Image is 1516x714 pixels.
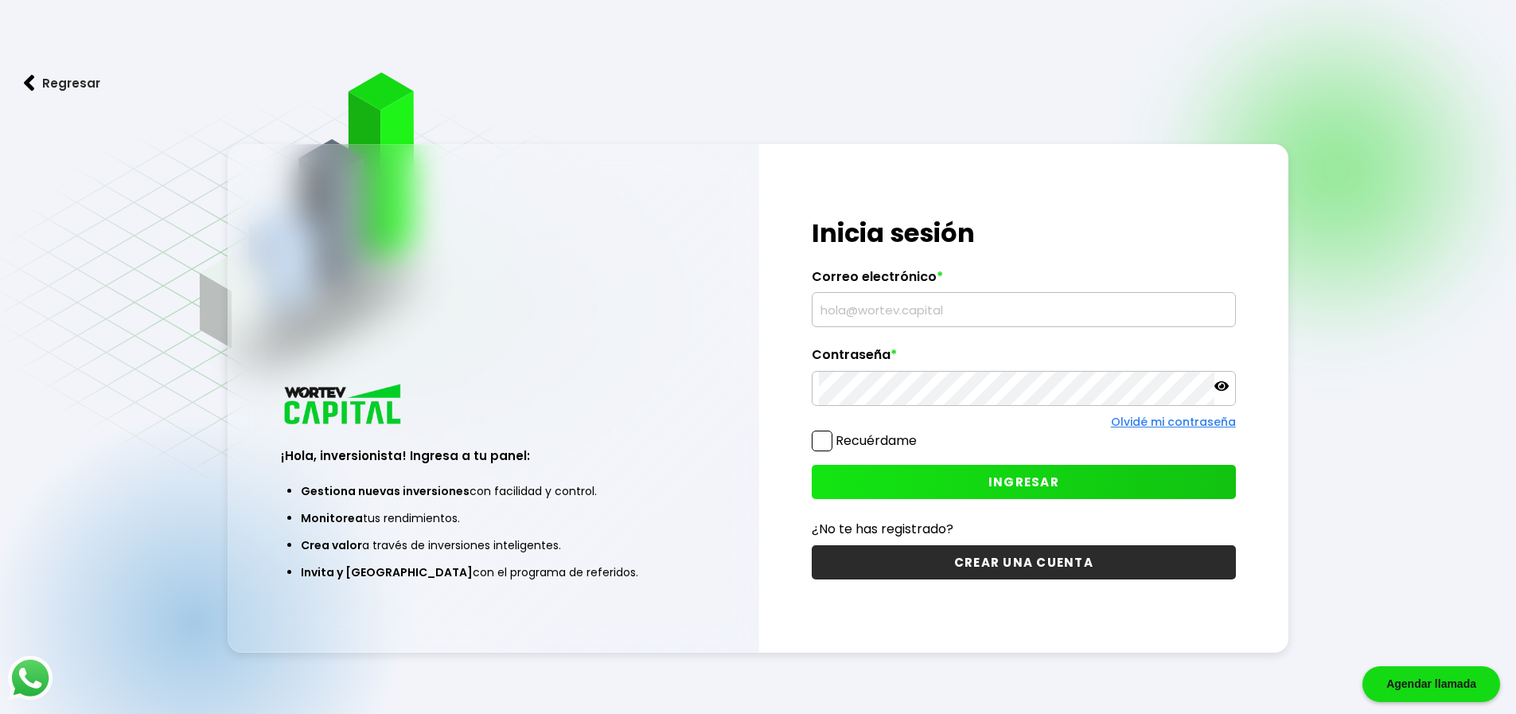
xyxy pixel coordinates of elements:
img: flecha izquierda [24,75,35,92]
img: logo_wortev_capital [281,382,407,429]
li: tus rendimientos. [301,505,685,532]
label: Contraseña [812,347,1236,371]
span: INGRESAR [988,474,1059,490]
label: Correo electrónico [812,269,1236,293]
p: ¿No te has registrado? [812,519,1236,539]
div: Agendar llamada [1362,666,1500,702]
label: Recuérdame [836,431,917,450]
span: Invita y [GEOGRAPHIC_DATA] [301,564,473,580]
li: con el programa de referidos. [301,559,685,586]
span: Gestiona nuevas inversiones [301,483,470,499]
h3: ¡Hola, inversionista! Ingresa a tu panel: [281,447,705,465]
a: Olvidé mi contraseña [1111,414,1236,430]
button: CREAR UNA CUENTA [812,545,1236,579]
h1: Inicia sesión [812,214,1236,252]
li: con facilidad y control. [301,478,685,505]
button: INGRESAR [812,465,1236,499]
span: Monitorea [301,510,363,526]
input: hola@wortev.capital [819,293,1229,326]
span: Crea valor [301,537,362,553]
a: ¿No te has registrado?CREAR UNA CUENTA [812,519,1236,579]
img: logos_whatsapp-icon.242b2217.svg [8,656,53,700]
li: a través de inversiones inteligentes. [301,532,685,559]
